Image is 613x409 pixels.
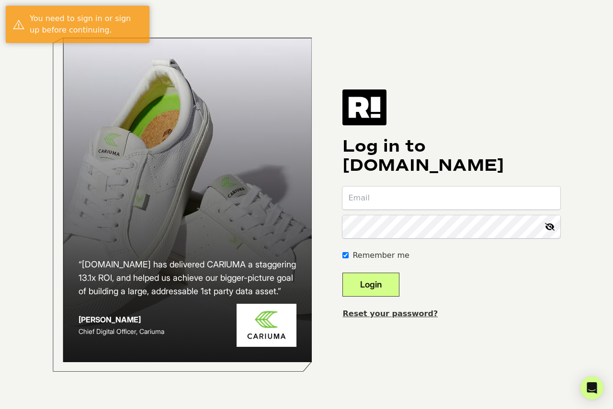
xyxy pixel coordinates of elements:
a: Reset your password? [342,309,438,318]
h2: “[DOMAIN_NAME] has delivered CARIUMA a staggering 13.1x ROI, and helped us achieve our bigger-pic... [79,258,297,298]
img: Cariuma [237,304,296,347]
label: Remember me [352,250,409,261]
span: Chief Digital Officer, Cariuma [79,327,164,335]
h1: Log in to [DOMAIN_NAME] [342,137,560,175]
div: Open Intercom Messenger [580,376,603,399]
div: You need to sign in or sign up before continuing. [30,13,142,36]
img: Retention.com [342,89,386,125]
strong: [PERSON_NAME] [79,315,141,324]
button: Login [342,273,399,297]
input: Email [342,187,560,210]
